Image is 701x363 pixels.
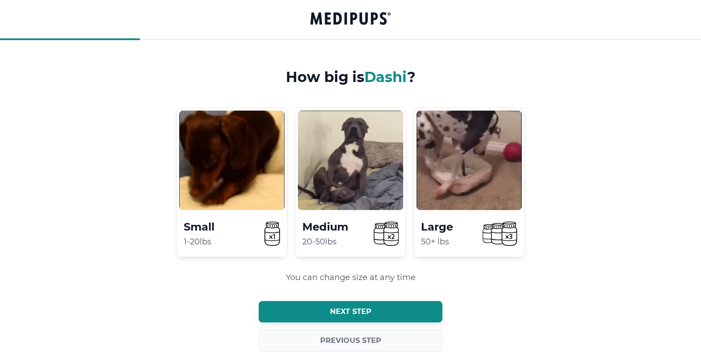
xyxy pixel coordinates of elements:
h4: Large [421,219,475,234]
span: Previous step [320,336,381,345]
p: 20-50lbs [302,236,357,247]
p: 1-20lbs [184,236,238,247]
h4: Small [184,219,238,234]
button: Next step [259,301,442,322]
h4: Medium [302,219,357,234]
p: You can change size at any time [286,272,416,283]
p: 50+ lbs [421,236,475,247]
h3: How big is ? [286,68,416,86]
a: Groove [310,10,391,29]
span: Dashi [364,68,407,86]
button: Previous step [259,330,442,352]
span: Next step [330,307,371,316]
